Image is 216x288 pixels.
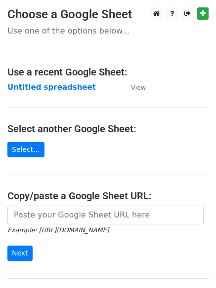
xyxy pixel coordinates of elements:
[7,66,209,78] h4: Use a recent Google Sheet:
[7,226,109,234] small: Example: [URL][DOMAIN_NAME]
[7,26,209,36] p: Use one of the options below...
[7,206,204,224] input: Paste your Google Sheet URL here
[7,83,96,92] a: Untitled spreadsheet
[121,83,146,92] a: View
[131,84,146,91] small: View
[7,123,209,135] h4: Select another Google Sheet:
[7,190,209,202] h4: Copy/paste a Google Sheet URL:
[7,246,33,261] input: Next
[7,142,44,157] a: Select...
[7,7,209,22] h3: Choose a Google Sheet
